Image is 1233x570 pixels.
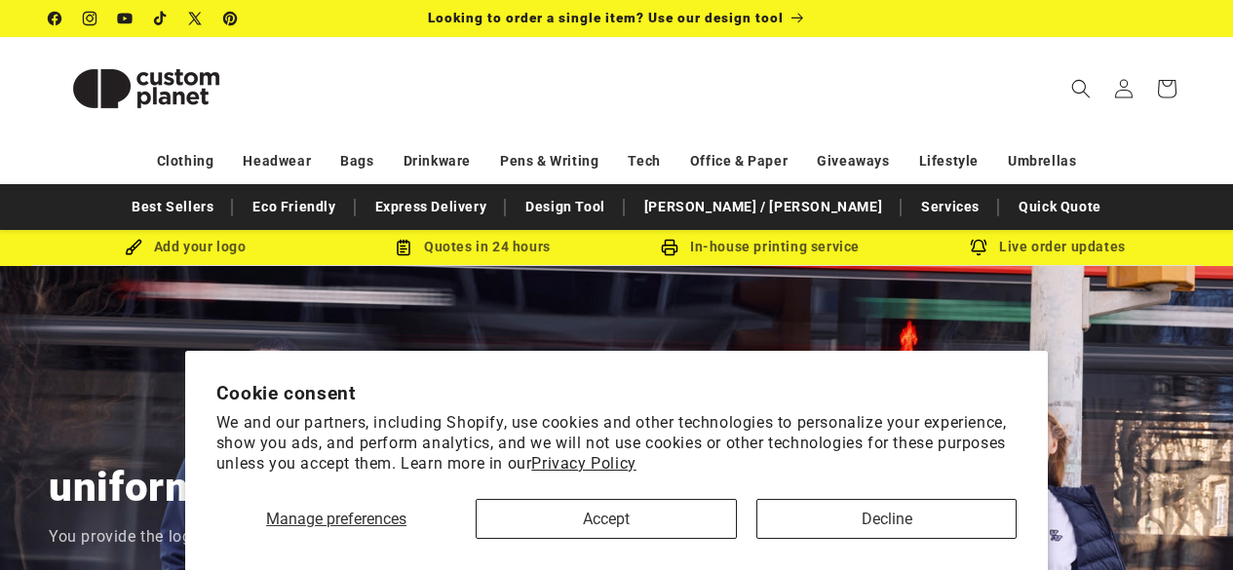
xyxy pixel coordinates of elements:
div: Quotes in 24 hours [329,235,617,259]
a: [PERSON_NAME] / [PERSON_NAME] [635,190,892,224]
a: Office & Paper [690,144,788,178]
div: Add your logo [42,235,329,259]
h2: uniforms & workwear [49,461,457,513]
button: Accept [476,499,736,539]
span: Looking to order a single item? Use our design tool [428,10,784,25]
a: Clothing [157,144,214,178]
a: Bags [340,144,373,178]
img: Order updates [970,239,987,256]
div: In-house printing service [617,235,905,259]
a: Design Tool [516,190,615,224]
img: Custom Planet [49,45,244,133]
a: Tech [628,144,660,178]
a: Services [911,190,989,224]
a: Custom Planet [42,37,251,139]
a: Headwear [243,144,311,178]
a: Lifestyle [919,144,979,178]
img: Order Updates Icon [395,239,412,256]
p: We and our partners, including Shopify, use cookies and other technologies to personalize your ex... [216,413,1018,474]
a: Express Delivery [366,190,497,224]
summary: Search [1060,67,1102,110]
img: Brush Icon [125,239,142,256]
a: Privacy Policy [531,454,636,473]
h2: Cookie consent [216,382,1018,404]
a: Pens & Writing [500,144,598,178]
button: Manage preferences [216,499,457,539]
div: Live order updates [905,235,1192,259]
a: Giveaways [817,144,889,178]
button: Decline [756,499,1017,539]
a: Quick Quote [1009,190,1111,224]
a: Drinkware [404,144,471,178]
a: Eco Friendly [243,190,345,224]
img: In-house printing [661,239,678,256]
a: Umbrellas [1008,144,1076,178]
p: You provide the logo, we do the rest. [49,523,317,551]
a: Best Sellers [122,190,223,224]
span: Manage preferences [266,510,406,528]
